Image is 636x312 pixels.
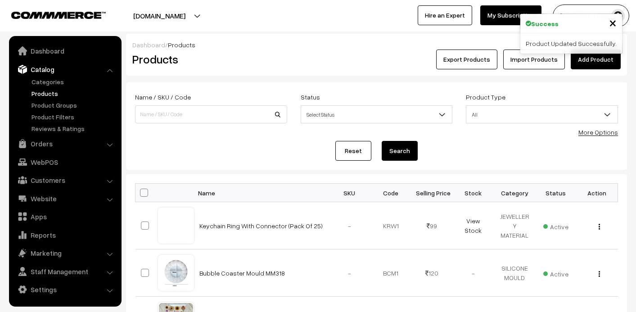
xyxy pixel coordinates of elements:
[418,5,472,25] a: Hire an Expert
[11,43,118,59] a: Dashboard
[11,208,118,225] a: Apps
[194,184,329,202] th: Name
[494,202,535,249] td: JEWELLERY MATERIAL
[335,141,371,161] a: Reset
[199,222,323,230] a: Keychain Ring With Connector (Pack Of 25)
[29,124,118,133] a: Reviews & Ratings
[329,249,370,297] td: -
[599,271,600,277] img: Menu
[503,50,565,69] a: Import Products
[11,136,118,152] a: Orders
[329,202,370,249] td: -
[11,245,118,261] a: Marketing
[135,105,287,123] input: Name / SKU / Code
[11,12,106,18] img: COMMMERCE
[301,92,320,102] label: Status
[370,202,411,249] td: KRW1
[135,92,191,102] label: Name / SKU / Code
[29,112,118,122] a: Product Filters
[599,224,600,230] img: Menu
[11,190,118,207] a: Website
[543,267,568,279] span: Active
[29,77,118,86] a: Categories
[102,5,217,27] button: [DOMAIN_NAME]
[411,249,453,297] td: 120
[436,50,497,69] button: Export Products
[453,249,494,297] td: -
[520,33,622,54] div: Product Updated Successfully.
[132,41,165,49] a: Dashboard
[11,281,118,298] a: Settings
[553,5,629,27] button: [PERSON_NAME]…
[29,89,118,98] a: Products
[11,9,90,20] a: COMMMERCE
[168,41,195,49] span: Products
[494,184,535,202] th: Category
[466,92,505,102] label: Product Type
[494,249,535,297] td: SILICONE MOULD
[370,249,411,297] td: BCM1
[480,5,541,25] a: My Subscription
[11,263,118,280] a: Staff Management
[199,269,285,277] a: Bubble Coaster Mould MM318
[609,16,617,29] button: Close
[11,172,118,188] a: Customers
[11,61,118,77] a: Catalog
[465,217,482,234] a: View Stock
[578,128,618,136] a: More Options
[370,184,411,202] th: Code
[411,202,453,249] td: 99
[466,107,618,122] span: All
[535,184,577,202] th: Status
[571,50,621,69] a: Add Product
[301,107,452,122] span: Select Status
[466,105,618,123] span: All
[11,154,118,170] a: WebPOS
[531,19,559,28] strong: Success
[543,220,568,231] span: Active
[132,52,286,66] h2: Products
[453,184,494,202] th: Stock
[301,105,453,123] span: Select Status
[132,40,621,50] div: /
[609,14,617,31] span: ×
[329,184,370,202] th: SKU
[11,227,118,243] a: Reports
[611,9,625,23] img: user
[411,184,453,202] th: Selling Price
[29,100,118,110] a: Product Groups
[382,141,418,161] button: Search
[577,184,618,202] th: Action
